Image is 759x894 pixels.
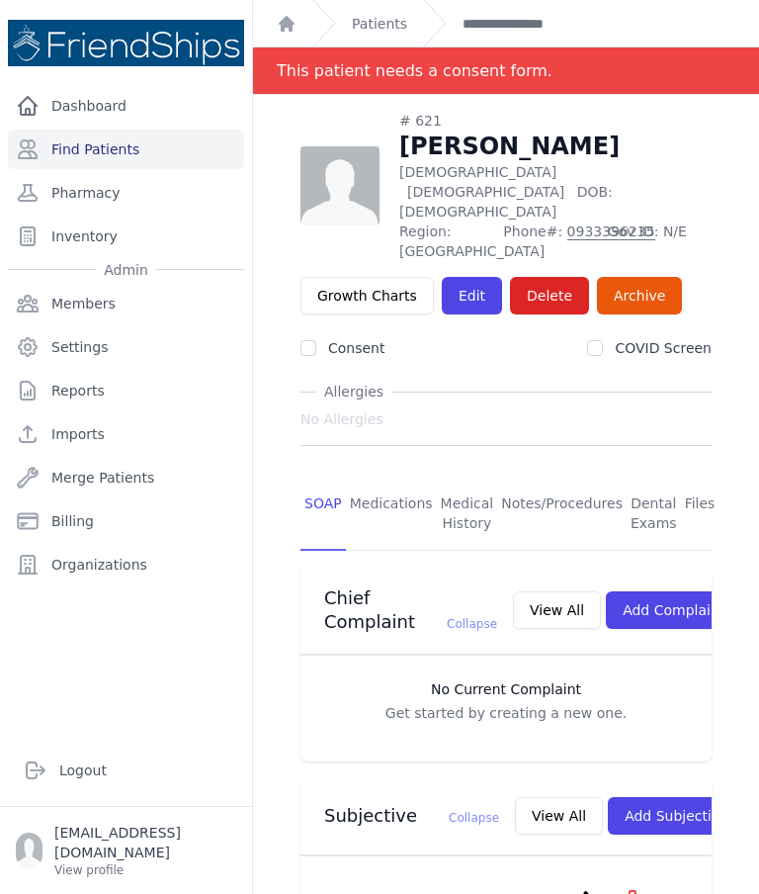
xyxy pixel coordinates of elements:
[8,217,244,256] a: Inventory
[399,162,712,222] p: [DEMOGRAPHIC_DATA]
[16,823,236,878] a: [EMAIL_ADDRESS][DOMAIN_NAME] View profile
[515,797,603,835] button: View All
[328,340,384,356] label: Consent
[8,545,244,584] a: Organizations
[503,222,595,261] span: Phone#:
[320,679,692,699] h3: No Current Complaint
[608,797,745,835] button: Add Subjective
[324,804,499,828] h3: Subjective
[8,284,244,323] a: Members
[346,478,437,551] a: Medications
[8,501,244,541] a: Billing
[277,47,552,94] div: This patient needs a consent form.
[442,277,502,314] a: Edit
[449,811,499,825] span: Collapse
[606,591,741,629] button: Add Complaint
[300,478,712,551] nav: Tabs
[437,478,498,551] a: Medical History
[8,20,244,66] img: Medical Missions EMR
[597,277,682,314] a: Archive
[300,277,434,314] a: Growth Charts
[513,591,601,629] button: View All
[399,131,712,162] h1: [PERSON_NAME]
[352,14,407,34] a: Patients
[627,478,681,551] a: Dental Exams
[324,586,497,634] h3: Chief Complaint
[510,277,589,314] button: Delete
[8,414,244,454] a: Imports
[8,327,244,367] a: Settings
[8,458,244,497] a: Merge Patients
[447,617,497,631] span: Collapse
[16,751,236,790] a: Logout
[300,409,383,429] span: No Allergies
[8,173,244,213] a: Pharmacy
[316,382,391,402] span: Allergies
[681,478,719,551] a: Files
[8,86,244,126] a: Dashboard
[615,340,712,356] label: COVID Screen
[497,478,627,551] a: Notes/Procedures
[300,478,346,551] a: SOAP
[399,111,712,131] div: # 621
[407,184,564,200] span: [DEMOGRAPHIC_DATA]
[54,862,236,878] p: View profile
[8,130,244,169] a: Find Patients
[320,703,692,723] p: Get started by creating a new one.
[8,371,244,410] a: Reports
[300,146,379,225] img: person-242608b1a05df3501eefc295dc1bc67a.jpg
[253,47,759,95] div: Notification
[608,222,712,261] span: Gov ID: N/E
[96,260,156,280] span: Admin
[399,222,491,261] span: Region: [GEOGRAPHIC_DATA]
[54,823,236,862] p: [EMAIL_ADDRESS][DOMAIN_NAME]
